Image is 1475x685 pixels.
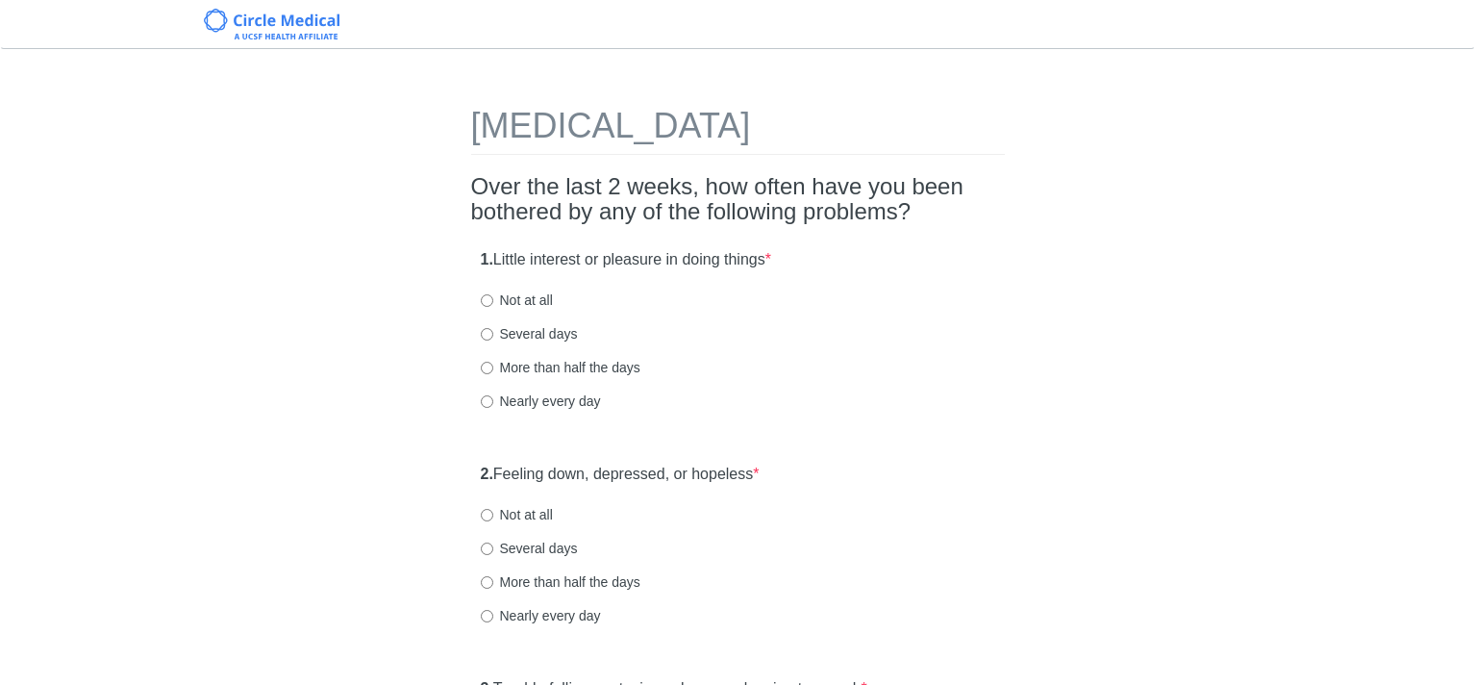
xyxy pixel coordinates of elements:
[481,395,493,408] input: Nearly every day
[481,539,578,558] label: Several days
[481,249,771,271] label: Little interest or pleasure in doing things
[204,9,339,39] img: Circle Medical Logo
[481,464,760,486] label: Feeling down, depressed, or hopeless
[481,294,493,307] input: Not at all
[481,328,493,341] input: Several days
[481,543,493,555] input: Several days
[481,466,493,482] strong: 2.
[481,362,493,374] input: More than half the days
[481,291,553,310] label: Not at all
[471,174,1005,225] h2: Over the last 2 weeks, how often have you been bothered by any of the following problems?
[481,324,578,343] label: Several days
[481,606,601,625] label: Nearly every day
[481,251,493,267] strong: 1.
[481,610,493,622] input: Nearly every day
[471,107,1005,155] h1: [MEDICAL_DATA]
[481,509,493,521] input: Not at all
[481,358,640,377] label: More than half the days
[481,572,640,592] label: More than half the days
[481,392,601,411] label: Nearly every day
[481,576,493,589] input: More than half the days
[481,505,553,524] label: Not at all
